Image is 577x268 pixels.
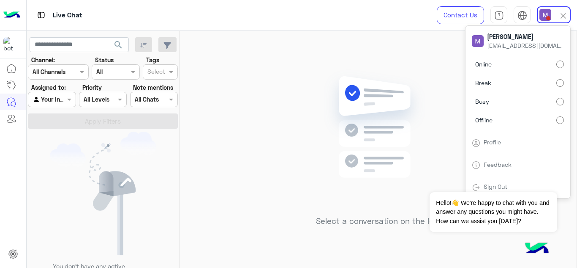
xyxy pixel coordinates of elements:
[472,161,480,169] img: tab
[522,234,552,264] img: hulul-logo.png
[113,40,123,50] span: search
[487,41,563,50] span: [EMAIL_ADDRESS][DOMAIN_NAME]
[50,132,156,255] img: empty users
[556,116,564,124] input: Offline
[475,116,493,124] span: Offline
[517,11,527,20] img: tab
[475,97,489,106] span: Busy
[556,79,564,87] input: Break
[556,61,564,68] input: Online
[3,37,19,52] img: 317874714732967
[53,10,82,21] p: Live Chat
[31,55,55,64] label: Channel:
[472,139,480,147] img: tab
[484,138,501,146] a: Profile
[494,11,504,20] img: tab
[31,83,66,92] label: Assigned to:
[28,113,178,129] button: Apply Filters
[430,192,557,232] span: Hello!👋 We're happy to chat with you and answer any questions you might have. How can we assist y...
[95,55,114,64] label: Status
[475,78,491,87] span: Break
[3,6,20,24] img: Logo
[437,6,484,24] a: Contact Us
[316,216,441,226] h5: Select a conversation on the left
[556,98,564,105] input: Busy
[36,10,46,20] img: tab
[475,60,492,69] span: Online
[484,161,512,168] a: Feedback
[146,67,165,78] div: Select
[317,69,439,210] img: no messages
[487,32,563,41] span: [PERSON_NAME]
[146,55,159,64] label: Tags
[558,11,568,21] img: close
[472,35,484,47] img: userImage
[490,6,507,24] a: tab
[82,83,102,92] label: Priority
[133,83,173,92] label: Note mentions
[539,9,551,21] img: userImage
[108,37,129,55] button: search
